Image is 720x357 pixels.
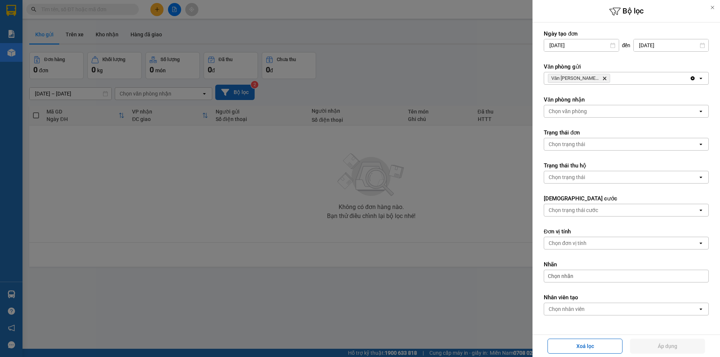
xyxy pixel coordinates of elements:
[698,75,704,81] svg: open
[549,239,586,247] div: Chọn đơn vị tính
[549,206,598,214] div: Chọn trạng thái cước
[548,272,573,280] span: Chọn nhãn
[551,75,599,81] span: Văn phòng Tân Phú
[698,108,704,114] svg: open
[544,228,709,235] label: Đơn vị tính
[690,75,696,81] svg: Clear all
[532,6,720,17] h6: Bộ lọc
[612,75,612,82] input: Selected Văn phòng Tân Phú.
[698,306,704,312] svg: open
[602,76,607,81] svg: Delete
[698,240,704,246] svg: open
[547,339,622,354] button: Xoá lọc
[544,162,709,169] label: Trạng thái thu hộ
[544,30,709,37] label: Ngày tạo đơn
[698,174,704,180] svg: open
[634,39,708,51] input: Select a date.
[544,195,709,202] label: [DEMOGRAPHIC_DATA] cước
[544,96,709,103] label: Văn phòng nhận
[544,129,709,136] label: Trạng thái đơn
[549,140,585,148] div: Chọn trạng thái
[549,305,585,313] div: Chọn nhân viên
[698,207,704,213] svg: open
[622,42,631,49] span: đến
[544,63,709,70] label: Văn phòng gửi
[549,108,587,115] div: Chọn văn phòng
[548,74,610,83] span: Văn phòng Tân Phú, close by backspace
[544,261,709,268] label: Nhãn
[549,173,585,181] div: Chọn trạng thái
[630,339,705,354] button: Áp dụng
[544,39,619,51] input: Select a date.
[698,141,704,147] svg: open
[544,294,709,301] label: Nhân viên tạo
